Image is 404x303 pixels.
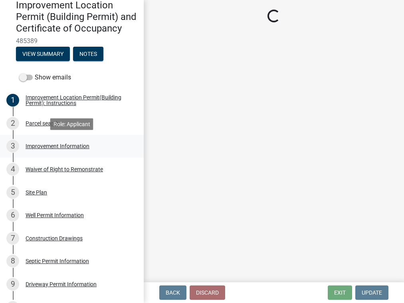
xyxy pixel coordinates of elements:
div: 1 [6,94,19,107]
div: Improvement Information [26,143,89,149]
span: Back [166,289,180,296]
div: 8 [6,255,19,267]
button: Exit [328,285,352,300]
div: 2 [6,117,19,130]
wm-modal-confirm: Notes [73,51,103,58]
div: Septic Permit Information [26,258,89,264]
button: Back [159,285,186,300]
wm-modal-confirm: Summary [16,51,70,58]
div: Role: Applicant [50,118,93,130]
div: Waiver of Right to Remonstrate [26,166,103,172]
div: 4 [6,163,19,176]
button: View Summary [16,47,70,61]
button: Update [355,285,388,300]
div: 5 [6,186,19,199]
label: Show emails [19,73,71,82]
div: 6 [6,209,19,222]
div: Driveway Permit Information [26,281,97,287]
span: 485389 [16,37,128,45]
div: Construction Drawings [26,236,83,241]
button: Discard [190,285,225,300]
div: 7 [6,232,19,245]
div: Site Plan [26,190,47,195]
span: Update [362,289,382,296]
button: Notes [73,47,103,61]
div: 9 [6,278,19,291]
div: Parcel search [26,121,59,126]
div: Improvement Location Permit(Building Permit): Instructions [26,95,131,106]
div: 3 [6,140,19,152]
div: Well Permit Information [26,212,84,218]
